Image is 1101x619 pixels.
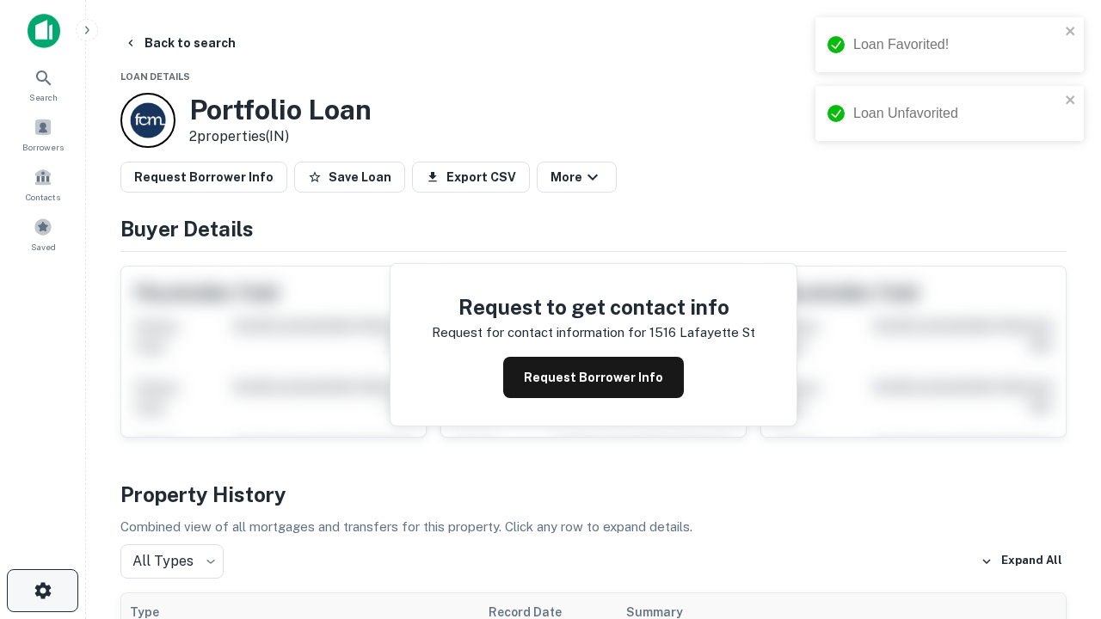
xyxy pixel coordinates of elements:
a: Saved [5,211,81,257]
span: Search [29,90,58,104]
iframe: Chat Widget [1015,481,1101,564]
a: Contacts [5,161,81,207]
div: Loan Unfavorited [853,103,1060,124]
h3: Portfolio Loan [189,94,372,126]
h4: Property History [120,479,1067,510]
div: Loan Favorited! [853,34,1060,55]
p: Combined view of all mortgages and transfers for this property. Click any row to expand details. [120,517,1067,537]
button: Request Borrower Info [503,357,684,398]
p: 2 properties (IN) [189,126,372,147]
button: More [537,162,617,193]
button: Export CSV [412,162,530,193]
span: Loan Details [120,71,190,82]
a: Search [5,61,81,107]
button: close [1065,93,1077,109]
span: Borrowers [22,140,64,154]
button: Save Loan [294,162,405,193]
button: Expand All [976,549,1067,574]
h4: Buyer Details [120,213,1067,244]
p: Request for contact information for [432,322,646,343]
h4: Request to get contact info [432,291,755,322]
span: Contacts [26,190,60,204]
button: Back to search [117,28,243,58]
p: 1516 lafayette st [649,322,755,343]
div: All Types [120,544,224,579]
img: capitalize-icon.png [28,14,60,48]
a: Borrowers [5,111,81,157]
button: Request Borrower Info [120,162,287,193]
span: Saved [31,240,56,254]
button: close [1065,24,1077,40]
